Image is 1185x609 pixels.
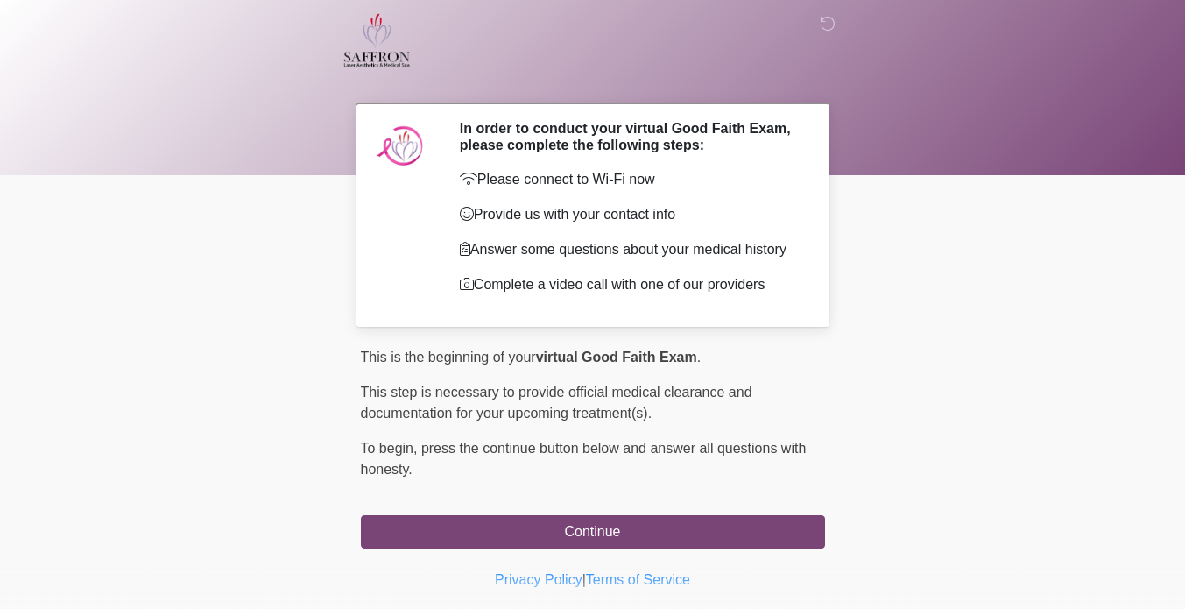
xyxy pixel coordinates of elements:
span: . [697,350,701,365]
p: Provide us with your contact info [460,204,799,225]
span: This step is necessary to provide official medical clearance and documentation for your upcoming ... [361,385,752,421]
span: To begin, [361,441,421,456]
img: Agent Avatar [374,120,427,173]
p: Please connect to Wi-Fi now [460,169,799,190]
a: Terms of Service [586,572,690,587]
h2: In order to conduct your virtual Good Faith Exam, please complete the following steps: [460,120,799,153]
span: press the continue button below and answer all questions with honesty. [361,441,807,477]
a: | [582,572,586,587]
a: Privacy Policy [495,572,582,587]
span: This is the beginning of your [361,350,536,365]
img: Saffron Laser Aesthetics and Medical Spa Logo [343,13,412,67]
button: Continue [361,515,825,549]
strong: virtual Good Faith Exam [536,350,697,365]
p: Answer some questions about your medical history [460,239,799,260]
p: Complete a video call with one of our providers [460,274,799,295]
